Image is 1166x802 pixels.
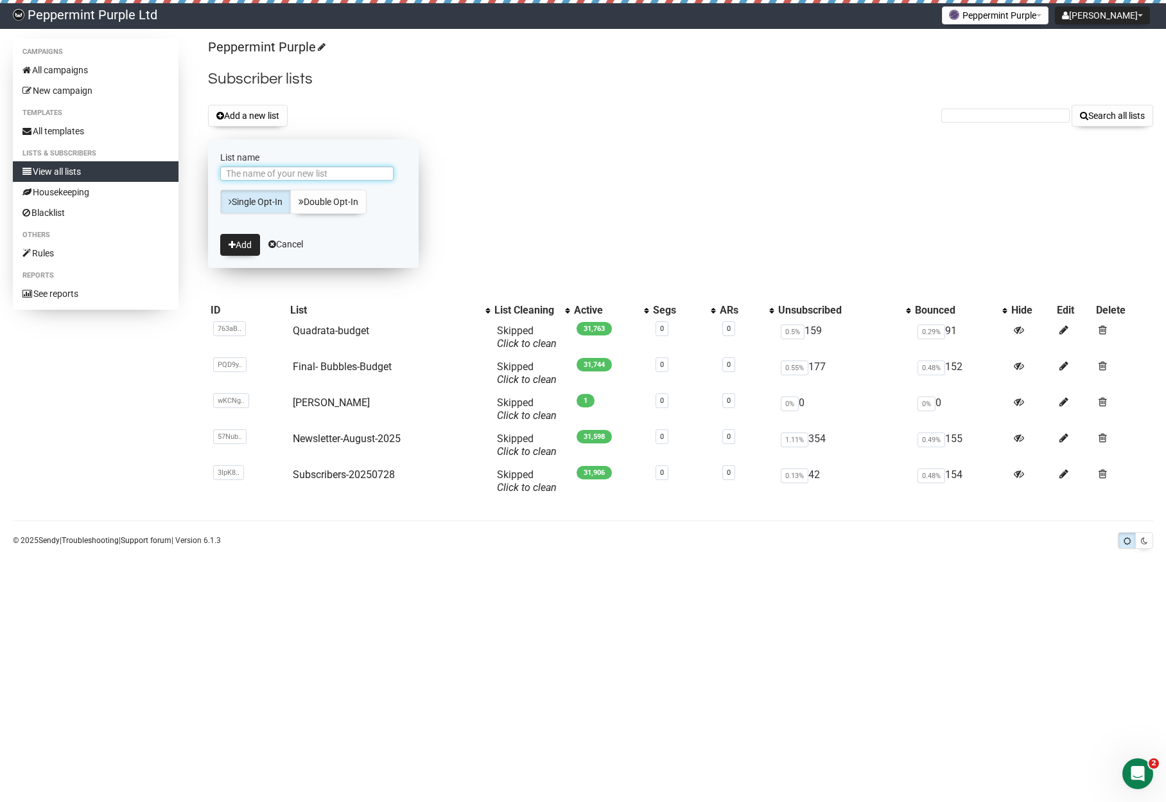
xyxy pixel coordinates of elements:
span: Skipped [497,361,557,386]
a: See reports [13,283,178,304]
div: Edit [1057,304,1091,317]
th: Bounced: No sort applied, activate to apply an ascending sort [912,301,1009,319]
span: 0.13% [781,468,808,483]
th: Edit: No sort applied, sorting is disabled [1054,301,1093,319]
span: wKCNg.. [213,393,249,408]
a: 0 [727,432,731,441]
span: 0.5% [781,325,805,339]
li: Others [13,227,178,243]
th: List Cleaning: No sort applied, activate to apply an ascending sort [492,301,571,319]
li: Campaigns [13,44,178,60]
span: 3IpK8.. [213,465,244,480]
div: Segs [653,304,704,317]
img: 8e84c496d3b51a6c2b78e42e4056443a [13,9,24,21]
div: Delete [1096,304,1151,317]
th: List: No sort applied, activate to apply an ascending sort [288,301,492,319]
div: Unsubscribed [778,304,900,317]
a: All templates [13,121,178,141]
span: 31,598 [577,430,612,443]
button: Add [220,234,260,256]
a: [PERSON_NAME] [293,397,370,409]
a: Click to clean [497,445,557,458]
span: 0.49% [918,432,945,447]
span: 31,906 [577,466,612,479]
a: 0 [660,432,664,441]
div: List [290,304,479,317]
a: Click to clean [497,409,557,422]
div: Active [574,304,638,317]
div: List Cleaning [494,304,559,317]
a: Rules [13,243,178,263]
button: Search all lists [1072,105,1153,127]
img: 1.png [949,10,959,20]
td: 0 [912,391,1009,427]
td: 91 [912,319,1009,355]
th: ARs: No sort applied, activate to apply an ascending sort [717,301,776,319]
span: 57Nub.. [213,429,247,444]
input: The name of your new list [220,166,394,181]
a: 0 [727,397,731,405]
th: Delete: No sort applied, sorting is disabled [1093,301,1153,319]
span: 1 [577,394,595,407]
th: Segs: No sort applied, activate to apply an ascending sort [650,301,717,319]
a: 0 [727,325,731,333]
td: 42 [776,463,912,499]
label: List name [220,152,406,163]
span: 0% [781,397,799,411]
span: 1.11% [781,432,808,447]
div: Hide [1011,304,1052,317]
span: 763aB.. [213,321,246,336]
a: Support forum [121,536,171,545]
span: 0.48% [918,361,945,375]
td: 159 [776,319,912,355]
iframe: Intercom live chat [1122,758,1153,789]
a: Cancel [268,239,303,249]
a: New campaign [13,80,178,101]
p: © 2025 | | | Version 6.1.3 [13,533,221,548]
a: 0 [660,361,664,369]
a: Quadrata-budget [293,325,369,337]
th: ID: No sort applied, sorting is disabled [208,301,288,319]
a: Click to clean [497,373,557,386]
span: 31,763 [577,322,612,335]
a: 0 [727,468,731,477]
td: 0 [776,391,912,427]
a: Click to clean [497,337,557,350]
div: ID [211,304,285,317]
th: Hide: No sort applied, sorting is disabled [1009,301,1054,319]
span: Skipped [497,325,557,350]
span: Skipped [497,397,557,422]
a: Newsletter-August-2025 [293,432,401,445]
a: Housekeeping [13,182,178,202]
a: Final- Bubbles-Budget [293,361,392,373]
a: Single Opt-In [220,190,291,214]
a: 0 [660,325,664,333]
span: Skipped [497,468,557,494]
a: Sendy [39,536,60,545]
a: All campaigns [13,60,178,80]
button: Add a new list [208,105,288,127]
button: Peppermint Purple [942,6,1049,24]
td: 152 [912,355,1009,391]
span: 0% [918,397,935,411]
h2: Subscriber lists [208,67,1153,91]
a: 0 [660,397,664,405]
a: Subscribers-20250728 [293,468,395,481]
span: 0.55% [781,361,808,375]
li: Templates [13,105,178,121]
th: Active: No sort applied, activate to apply an ascending sort [571,301,650,319]
th: Unsubscribed: No sort applied, activate to apply an ascending sort [776,301,912,319]
a: 0 [660,468,664,477]
li: Lists & subscribers [13,146,178,161]
a: Double Opt-In [290,190,367,214]
td: 177 [776,355,912,391]
div: Bounced [915,304,996,317]
a: Peppermint Purple [208,39,324,55]
td: 155 [912,427,1009,463]
a: 0 [727,361,731,369]
a: Troubleshooting [62,536,119,545]
a: View all lists [13,161,178,182]
span: 2 [1149,758,1159,769]
span: 31,744 [577,358,612,371]
span: 0.48% [918,468,945,483]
